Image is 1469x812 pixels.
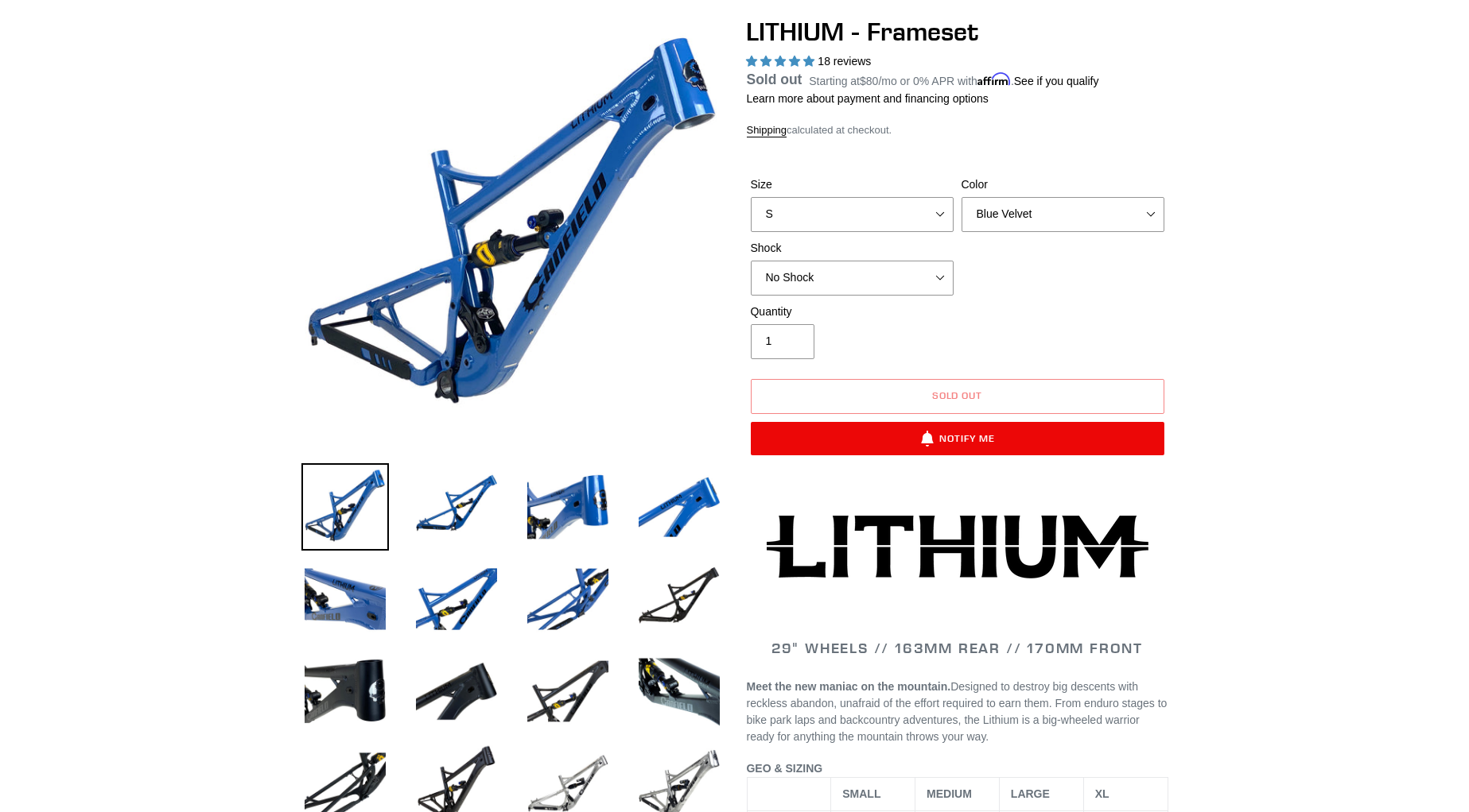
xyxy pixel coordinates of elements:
[932,389,983,401] span: Sold out
[1095,787,1110,800] span: XL
[635,648,723,735] img: Load image into Gallery viewer, LITHIUM - Frameset
[301,555,389,643] img: Load image into Gallery viewer, LITHIUM - Frameset
[771,639,1143,657] span: 29" WHEELS // 163mm REAR // 170mm FRONT
[1011,787,1050,800] span: LARGE
[413,648,500,735] img: Load image into Gallery viewer, LITHIUM - Frameset
[747,92,989,105] a: Learn more about payment and financing options
[751,422,1164,455] button: Notify Me
[927,787,972,800] span: MEDIUM
[301,648,389,735] img: Load image into Gallery viewer, LITHIUM - Frameset
[747,122,1168,138] div: calculated at checkout.
[747,680,951,693] b: Meet the new maniac on the mountain.
[524,463,612,551] img: Load image into Gallery viewer, LITHIUM - Frameset
[985,730,989,743] span: .
[962,176,1164,193] label: Color
[635,555,723,643] img: Load image into Gallery viewer, LITHIUM - Frameset
[751,379,1164,414] button: Sold out
[860,75,878,87] span: $80
[809,69,1098,90] p: Starting at /mo or 0% APR with .
[747,697,1168,743] span: From enduro stages to bike park laps and backcountry adventures, the Lithium is a big-wheeled war...
[818,55,871,68] span: 18 reviews
[751,304,954,320] label: Quantity
[413,555,500,643] img: Load image into Gallery viewer, LITHIUM - Frameset
[842,787,880,800] span: SMALL
[524,555,612,643] img: Load image into Gallery viewer, LITHIUM - Frameset
[747,680,1168,743] span: Designed to destroy big descents with reckless abandon, unafraid of the effort required to earn t...
[747,762,823,775] span: GEO & SIZING
[747,17,1168,47] h1: LITHIUM - Frameset
[751,176,954,193] label: Size
[767,515,1148,578] img: Lithium-Logo_480x480.png
[635,463,723,551] img: Load image into Gallery viewer, LITHIUM - Frameset
[1014,75,1099,87] a: See if you qualify - Learn more about Affirm Financing (opens in modal)
[751,240,954,257] label: Shock
[301,463,389,551] img: Load image into Gallery viewer, LITHIUM - Frameset
[747,72,803,87] span: Sold out
[977,72,1011,86] span: Affirm
[413,463,500,551] img: Load image into Gallery viewer, LITHIUM - Frameset
[524,648,612,735] img: Load image into Gallery viewer, LITHIUM - Frameset
[747,55,818,68] span: 5.00 stars
[747,124,787,137] a: Shipping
